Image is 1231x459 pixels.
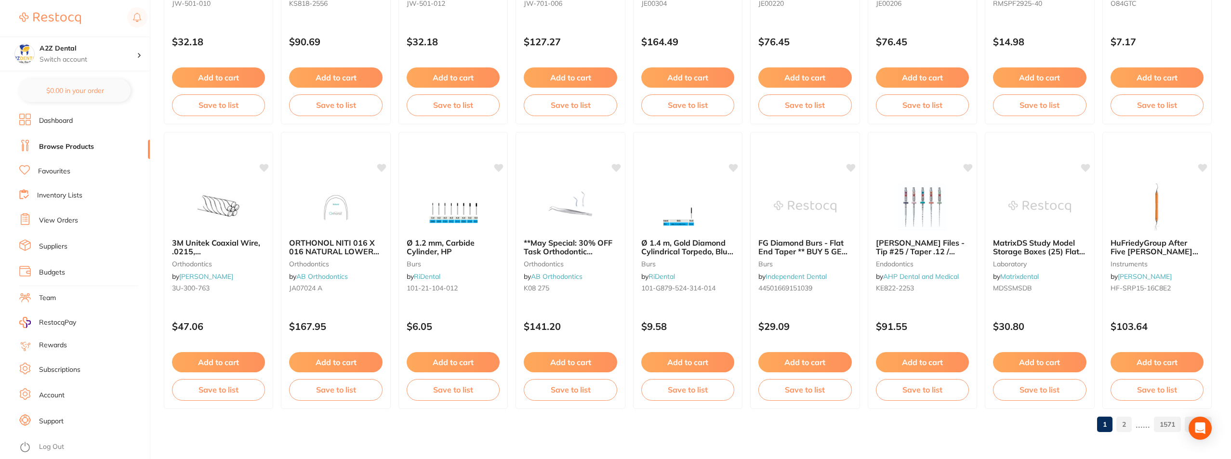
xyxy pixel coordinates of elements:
a: RestocqPay [19,317,76,328]
a: 1 [1097,415,1112,434]
p: $76.45 [876,36,969,47]
button: Save to list [289,379,382,400]
span: by [876,272,959,281]
p: $6.05 [407,321,500,332]
b: 3M Unitek Coaxial Wire, .0215, OrthoForm II Square, Universal, 300-763, 10-Pack [172,238,265,256]
a: Matrixdental [1000,272,1039,281]
button: Add to cart [641,67,734,88]
small: orthodontics [172,260,265,268]
a: Favourites [38,167,70,176]
button: Save to list [407,379,500,400]
span: by [289,272,348,281]
button: Save to list [1111,379,1204,400]
p: $164.49 [641,36,734,47]
a: RiDental [649,272,675,281]
a: Suppliers [39,242,67,251]
a: Rewards [39,341,67,350]
a: [PERSON_NAME] [1118,272,1172,281]
button: Add to cart [524,352,617,372]
button: Save to list [524,94,617,116]
span: by [993,272,1039,281]
b: FG Diamond Burs - Flat End Taper ** BUY 5 GET 1 FREE ** - F1C [758,238,851,256]
p: $167.95 [289,321,382,332]
a: Restocq Logo [19,7,81,29]
p: $47.06 [172,321,265,332]
p: $90.69 [289,36,382,47]
img: Ø 1.2 mm, Carbide Cylinder, HP [422,183,485,231]
button: Add to cart [758,352,851,372]
button: Add to cart [407,67,500,88]
img: FG Diamond Burs - Flat End Taper ** BUY 5 GET 1 FREE ** - F1C [774,183,836,231]
span: K08 275 [524,284,549,292]
span: [PERSON_NAME] Files - Tip #25 / Taper .12 / Length 23mm [876,238,965,265]
p: $14.98 [993,36,1086,47]
button: Save to list [172,94,265,116]
span: 101-21-104-012 [407,284,458,292]
a: Log Out [39,442,64,452]
button: Save to list [758,379,851,400]
a: Account [39,391,65,400]
a: Inventory Lists [37,191,82,200]
button: Add to cart [407,352,500,372]
b: Ø 1.2 mm, Carbide Cylinder, HP [407,238,500,256]
a: AB Orthodontics [296,272,348,281]
small: laboratory [993,260,1086,268]
button: Add to cart [993,352,1086,372]
button: Add to cart [876,67,969,88]
b: MatrixDS Study Model Storage Boxes (25) Flat Packed 220mm x 160mm x 77mm [993,238,1086,256]
a: RiDental [414,272,440,281]
span: MatrixDS Study Model Storage Boxes (25) Flat Packed 220mm x 160mm x 77mm [993,238,1085,274]
img: HuFriedyGroup After Five Gracey Scaler - #15/16 Rigid - Double Ended - #C8 Resin 8 Colour Everedg... [1125,183,1188,231]
img: **May Special: 30% OFF Task Orthodontic Instruments** TASK DIAMOND TWEEZERS [539,183,602,231]
a: 1571 [1154,415,1181,434]
span: 44501669151039 [758,284,812,292]
a: View Orders [39,216,78,225]
p: $76.45 [758,36,851,47]
button: Add to cart [172,67,265,88]
img: RestocqPay [19,317,31,328]
button: Save to list [993,94,1086,116]
small: burs [407,260,500,268]
small: orthodontics [289,260,382,268]
button: Save to list [172,379,265,400]
button: $0.00 in your order [19,79,131,102]
span: Ø 1.2 mm, Carbide Cylinder, HP [407,238,475,256]
span: RestocqPay [39,318,76,328]
a: Budgets [39,268,65,277]
button: Add to cart [172,352,265,372]
button: Add to cart [876,352,969,372]
button: Save to list [993,379,1086,400]
span: **May Special: 30% OFF Task Orthodontic Instruments** TASK DIAMOND TWEEZERS [524,238,612,274]
a: Independent Dental [766,272,827,281]
button: Save to list [407,94,500,116]
span: by [1111,272,1172,281]
button: Add to cart [758,67,851,88]
button: Save to list [758,94,851,116]
span: by [407,272,440,281]
span: by [172,272,233,281]
button: Add to cart [993,67,1086,88]
button: Add to cart [1111,67,1204,88]
p: ...... [1136,419,1150,430]
a: [PERSON_NAME] [179,272,233,281]
p: Switch account [40,55,137,65]
span: HF-SRP15-16C8E2 [1111,284,1171,292]
img: Restocq Logo [19,13,81,24]
a: Support [39,417,64,426]
b: **May Special: 30% OFF Task Orthodontic Instruments** TASK DIAMOND TWEEZERS [524,238,617,256]
img: Kerr TF Files - Tip #25 / Taper .12 / Length 23mm [891,183,953,231]
p: $32.18 [407,36,500,47]
small: orthodontics [524,260,617,268]
b: Ø 1.4 m, Gold Diamond Cylindrical Torpedo, Blue, FG [641,238,734,256]
button: Save to list [524,379,617,400]
button: Save to list [876,379,969,400]
button: Add to cart [641,352,734,372]
span: by [758,272,827,281]
button: Add to cart [289,67,382,88]
p: $7.17 [1111,36,1204,47]
button: Log Out [19,440,147,455]
small: burs [758,260,851,268]
a: Dashboard [39,116,73,126]
a: AB Orthodontics [531,272,582,281]
a: 2 [1116,415,1132,434]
